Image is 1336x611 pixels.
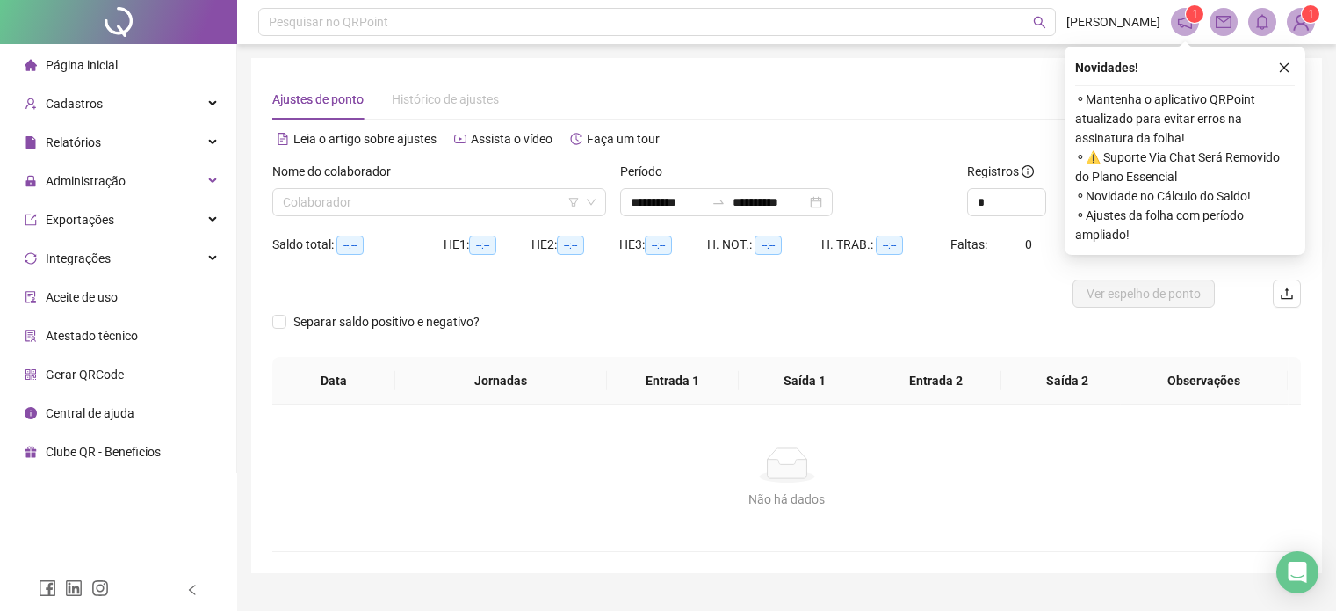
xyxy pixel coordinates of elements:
span: linkedin [65,579,83,597]
label: Nome do colaborador [272,162,402,181]
span: [PERSON_NAME] [1066,12,1160,32]
span: Novidades ! [1075,58,1138,77]
button: Ver espelho de ponto [1072,280,1215,308]
th: Data [272,357,395,405]
div: Saldo total: [272,235,444,255]
span: ⚬ Novidade no Cálculo do Saldo! [1075,186,1295,206]
span: notification [1177,14,1193,30]
span: Atestado técnico [46,329,138,343]
span: history [570,133,582,145]
div: HE 1: [444,235,531,255]
div: Não há dados [293,490,1280,509]
span: info-circle [1022,165,1034,178]
span: mail [1216,14,1231,30]
span: swap-right [711,195,726,209]
span: youtube [454,133,466,145]
span: home [25,59,37,71]
div: H. NOT.: [707,235,821,255]
span: ⚬ Ajustes da folha com período ampliado! [1075,206,1295,244]
span: 1 [1192,8,1198,20]
span: Clube QR - Beneficios [46,445,161,459]
span: Aceite de uso [46,290,118,304]
span: 0 [1025,237,1032,251]
span: file-text [277,133,289,145]
th: Observações [1121,357,1289,405]
span: Registros [967,162,1034,181]
span: close [1278,62,1290,74]
th: Entrada 1 [607,357,739,405]
div: Open Intercom Messenger [1276,551,1318,593]
span: user-add [25,98,37,110]
span: lock [25,175,37,187]
span: instagram [91,579,109,597]
sup: 1 [1186,5,1203,23]
span: qrcode [25,368,37,381]
span: --:-- [876,236,903,255]
img: 90638 [1288,9,1314,35]
span: Página inicial [46,58,118,72]
span: Cadastros [46,97,103,111]
span: Assista o vídeo [471,132,552,146]
span: filter [568,197,579,207]
span: Faça um tour [587,132,660,146]
span: --:-- [645,236,672,255]
span: bell [1254,14,1270,30]
span: --:-- [336,236,364,255]
th: Saída 1 [739,357,870,405]
span: gift [25,446,37,458]
span: --:-- [755,236,782,255]
span: sync [25,252,37,265]
span: Administração [46,174,126,188]
span: Integrações [46,251,111,265]
span: to [711,195,726,209]
span: Exportações [46,213,114,227]
span: --:-- [557,236,584,255]
span: facebook [39,579,56,597]
span: search [1033,16,1046,29]
span: audit [25,291,37,303]
span: 1 [1308,8,1314,20]
span: Histórico de ajustes [392,92,499,106]
span: Central de ajuda [46,406,134,420]
span: --:-- [469,236,496,255]
th: Entrada 2 [870,357,1002,405]
span: export [25,214,37,226]
span: down [586,197,596,207]
span: Gerar QRCode [46,367,124,382]
span: solution [25,330,37,342]
sup: Atualize o seu contato no menu Meus Dados [1302,5,1319,23]
div: HE 3: [619,235,707,255]
span: upload [1280,287,1294,301]
span: ⚬ ⚠️ Suporte Via Chat Será Removido do Plano Essencial [1075,148,1295,186]
div: H. TRAB.: [821,235,950,255]
span: Separar saldo positivo e negativo? [286,312,487,331]
span: ⚬ Mantenha o aplicativo QRPoint atualizado para evitar erros na assinatura da folha! [1075,90,1295,148]
span: Observações [1135,371,1275,390]
div: HE 2: [531,235,619,255]
span: Faltas: [950,237,990,251]
span: left [186,584,199,596]
span: Relatórios [46,135,101,149]
span: Ajustes de ponto [272,92,364,106]
span: file [25,136,37,149]
th: Jornadas [395,357,607,405]
label: Período [620,162,674,181]
span: Leia o artigo sobre ajustes [293,132,437,146]
th: Saída 2 [1001,357,1133,405]
span: info-circle [25,407,37,419]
